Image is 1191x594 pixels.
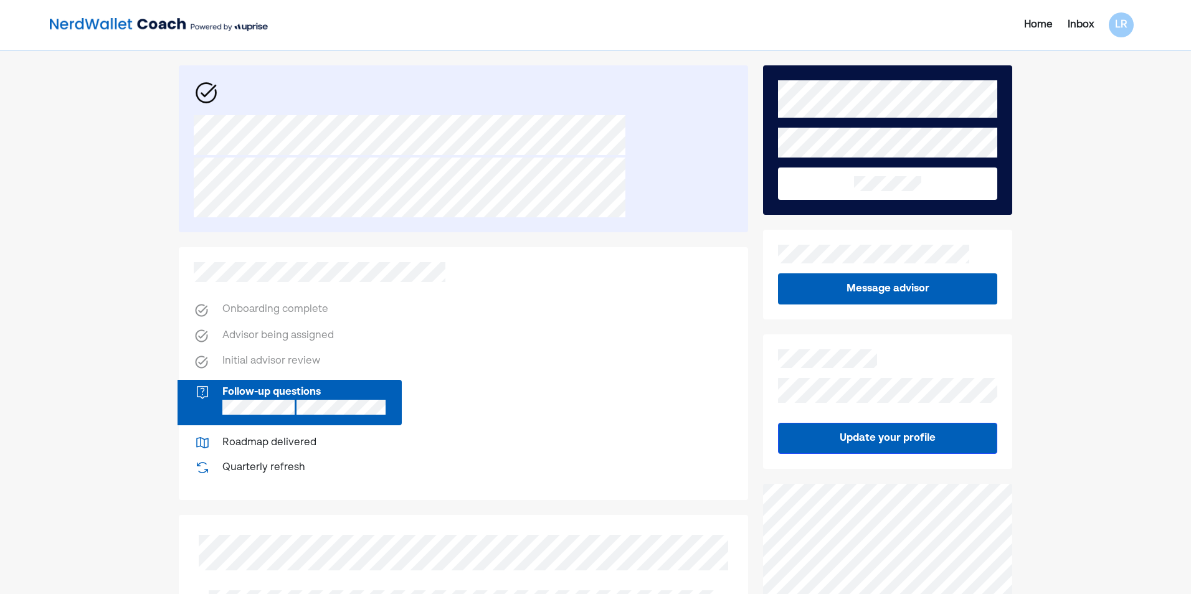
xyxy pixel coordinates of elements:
[1024,17,1053,32] div: Home
[778,423,997,454] button: Update your profile
[222,435,316,450] div: Roadmap delivered
[222,354,320,370] div: Initial advisor review
[1068,17,1094,32] div: Inbox
[222,302,328,318] div: Onboarding complete
[222,385,386,420] div: Follow-up questions
[222,328,334,344] div: Advisor being assigned
[778,273,997,304] button: Message advisor
[222,460,305,475] div: Quarterly refresh
[1109,12,1134,37] div: LR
